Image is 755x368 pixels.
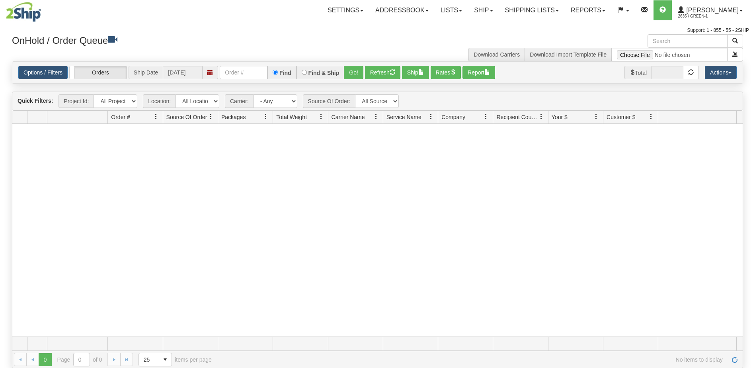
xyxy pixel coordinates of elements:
[565,0,611,20] a: Reports
[612,48,728,61] input: Import
[648,34,728,48] input: Search
[149,110,163,123] a: Order # filter column settings
[737,143,754,225] iframe: chat widget
[129,66,163,79] span: Ship Date
[530,51,607,58] a: Download Import Template File
[644,110,658,123] a: Customer $ filter column settings
[303,94,355,108] span: Source Of Order:
[18,97,53,105] label: Quick Filters:
[705,66,737,79] button: Actions
[474,51,520,58] a: Download Carriers
[624,66,652,79] span: Total
[70,66,127,79] label: Orders
[308,70,339,76] label: Find & Ship
[728,353,741,366] a: Refresh
[499,0,565,20] a: Shipping lists
[435,0,468,20] a: Lists
[6,2,41,22] img: logo2635.jpg
[223,356,723,363] span: No items to display
[552,113,568,121] span: Your $
[589,110,603,123] a: Your $ filter column settings
[369,0,435,20] a: Addressbook
[365,66,400,79] button: Refresh
[12,34,372,46] h3: OnHold / Order Queue
[684,7,739,14] span: [PERSON_NAME]
[441,113,465,121] span: Company
[402,66,429,79] button: Ship
[386,113,421,121] span: Service Name
[18,66,68,79] a: Options / Filters
[139,353,212,366] span: items per page
[431,66,461,79] button: Rates
[204,110,218,123] a: Source Of Order filter column settings
[535,110,548,123] a: Recipient Country filter column settings
[139,353,172,366] span: Page sizes drop down
[221,113,246,121] span: Packages
[468,0,499,20] a: Ship
[143,94,176,108] span: Location:
[57,353,102,366] span: Page of 0
[496,113,538,121] span: Recipient Country
[6,27,749,34] div: Support: 1 - 855 - 55 - 2SHIP
[144,356,154,364] span: 25
[39,353,51,366] span: Page 0
[225,94,254,108] span: Carrier:
[479,110,493,123] a: Company filter column settings
[462,66,495,79] button: Report
[12,92,743,111] div: grid toolbar
[672,0,749,20] a: [PERSON_NAME] 2635 / Green-1
[314,110,328,123] a: Total Weight filter column settings
[332,113,365,121] span: Carrier Name
[344,66,363,79] button: Go!
[166,113,207,121] span: Source Of Order
[220,66,267,79] input: Order #
[276,113,307,121] span: Total Weight
[322,0,369,20] a: Settings
[727,34,743,48] button: Search
[59,94,94,108] span: Project Id:
[279,70,291,76] label: Find
[424,110,438,123] a: Service Name filter column settings
[111,113,130,121] span: Order #
[259,110,273,123] a: Packages filter column settings
[159,353,172,366] span: select
[369,110,383,123] a: Carrier Name filter column settings
[607,113,635,121] span: Customer $
[678,12,737,20] span: 2635 / Green-1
